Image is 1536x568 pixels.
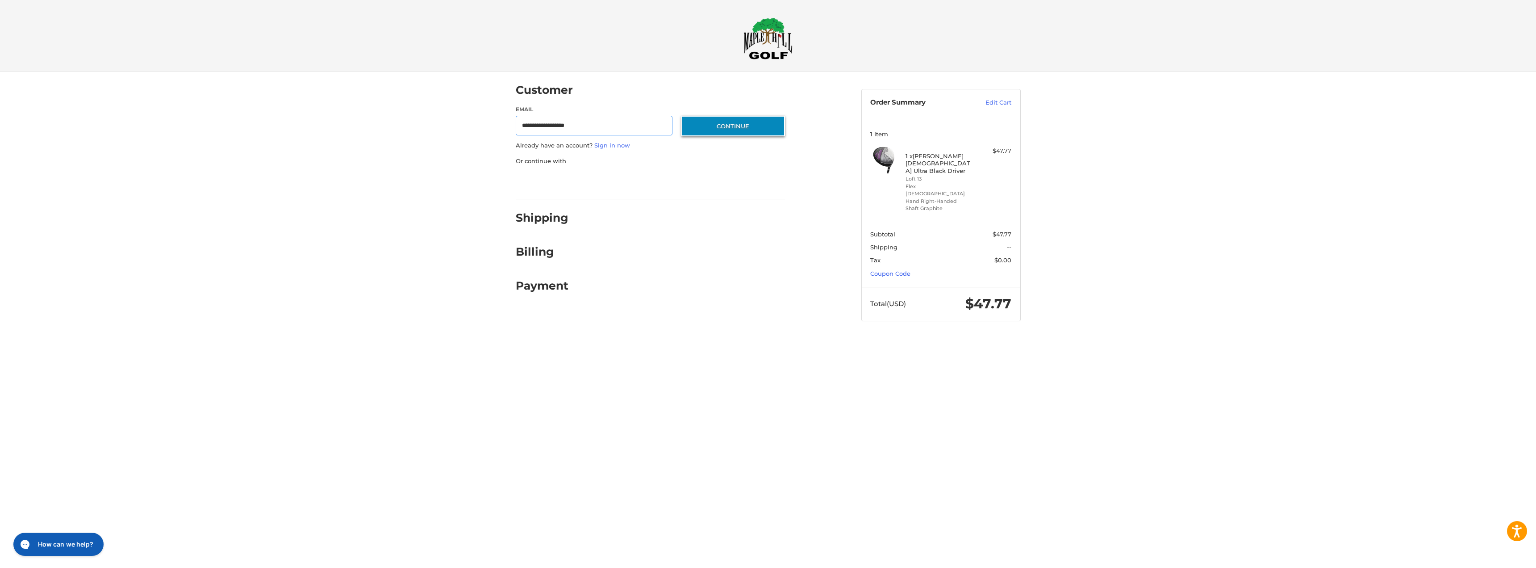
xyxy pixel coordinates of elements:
[516,245,568,259] h2: Billing
[870,299,906,308] span: Total (USD)
[1007,244,1011,251] span: --
[993,231,1011,238] span: $47.77
[516,83,573,97] h2: Customer
[681,116,785,136] button: Continue
[906,152,974,174] h4: 1 x [PERSON_NAME] [DEMOGRAPHIC_DATA] Ultra Black Driver
[976,147,1011,156] div: $47.77
[516,105,673,114] label: Email
[664,174,731,190] iframe: PayPal-venmo
[906,198,974,205] li: Hand Right-Handed
[870,244,897,251] span: Shipping
[516,211,568,225] h2: Shipping
[870,231,895,238] span: Subtotal
[743,17,793,59] img: Maple Hill Golf
[589,174,655,190] iframe: PayPal-paylater
[966,98,1011,107] a: Edit Cart
[870,130,1011,138] h3: 1 Item
[906,175,974,183] li: Loft 13
[906,205,974,212] li: Shaft Graphite
[965,295,1011,312] span: $47.77
[516,279,568,293] h2: Payment
[870,257,881,264] span: Tax
[513,174,580,190] iframe: PayPal-paypal
[516,157,785,166] p: Or continue with
[9,530,106,559] iframe: Gorgias live chat messenger
[516,141,785,150] p: Already have an account?
[906,183,974,198] li: Flex [DEMOGRAPHIC_DATA]
[870,270,910,277] a: Coupon Code
[870,98,966,107] h3: Order Summary
[594,142,630,149] a: Sign in now
[994,257,1011,264] span: $0.00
